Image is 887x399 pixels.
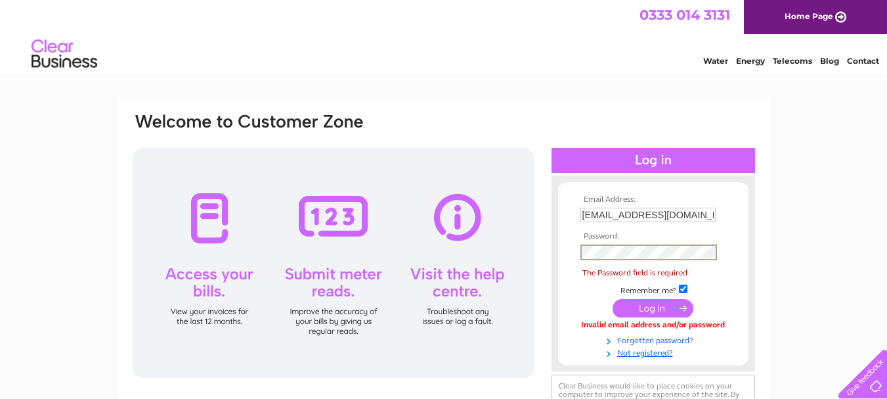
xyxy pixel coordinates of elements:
[134,7,754,64] div: Clear Business is a trading name of Verastar Limited (registered in [GEOGRAPHIC_DATA] No. 3667643...
[847,56,879,66] a: Contact
[580,321,726,330] div: Invalid email address and/or password
[820,56,839,66] a: Blog
[703,56,728,66] a: Water
[613,299,693,317] input: Submit
[577,232,729,241] th: Password:
[580,346,729,358] a: Not registered?
[639,7,730,23] a: 0333 014 3131
[773,56,812,66] a: Telecoms
[580,333,729,346] a: Forgotten password?
[736,56,765,66] a: Energy
[582,268,687,277] span: The Password field is required
[577,195,729,204] th: Email Address:
[577,283,729,296] td: Remember me?
[31,34,98,74] img: logo.png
